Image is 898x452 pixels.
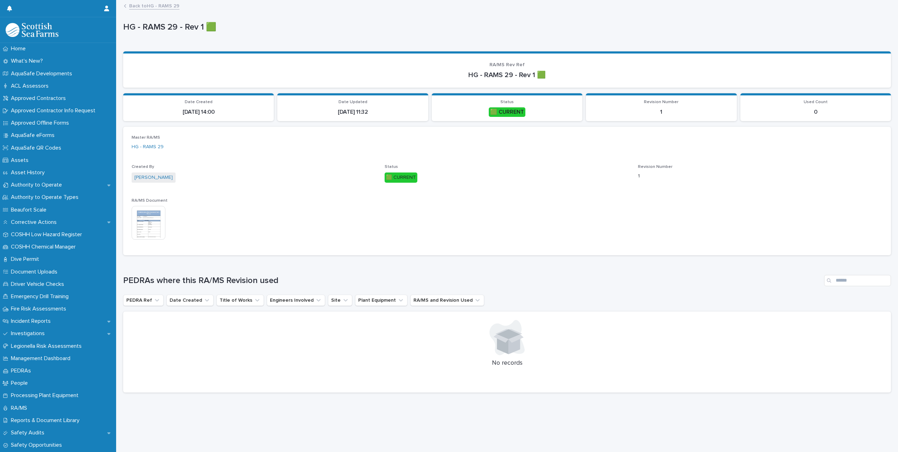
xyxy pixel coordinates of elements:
p: AquaSafe Developments [8,70,78,77]
button: Engineers Involved [267,295,325,306]
p: RA/MS [8,405,33,412]
span: Date Updated [339,100,367,104]
a: [PERSON_NAME] [134,174,173,181]
p: Legionella Risk Assessments [8,343,87,350]
p: Driver Vehicle Checks [8,281,70,288]
p: [DATE] 14:00 [127,109,270,115]
p: Authority to Operate Types [8,194,84,201]
span: Master RA/MS [132,136,160,140]
button: Plant Equipment [355,295,407,306]
input: Search [824,275,891,286]
p: PEDRAs [8,368,37,374]
span: Revision Number [644,100,678,104]
button: PEDRA Ref [123,295,164,306]
span: Created By [132,165,154,169]
p: Investigations [8,330,50,337]
img: bPIBxiqnSb2ggTQWdOVV [6,23,58,37]
p: Fire Risk Assessments [8,306,72,312]
p: Processing Plant Equipment [8,392,84,399]
p: Assets [8,157,34,164]
p: [DATE] 11:32 [282,109,424,115]
p: AquaSafe QR Codes [8,145,67,151]
h1: PEDRAs where this RA/MS Revision used [123,276,821,286]
p: Home [8,45,31,52]
p: No records [132,359,883,367]
button: RA/MS and Revision Used [410,295,484,306]
p: Management Dashboard [8,355,76,362]
p: Emergency Drill Training [8,293,74,300]
span: Status [500,100,514,104]
p: Safety Audits [8,429,50,436]
span: RA/MS Rev Ref [489,62,525,67]
div: 🟩 CURRENT [385,172,417,183]
a: HG - RAMS 29 [132,143,164,151]
p: Document Uploads [8,269,63,275]
p: Asset History [8,169,50,176]
p: ACL Assessors [8,83,54,89]
div: 🟩 CURRENT [489,107,525,117]
p: People [8,380,33,387]
p: Approved Offline Forms [8,120,75,126]
p: Authority to Operate [8,182,68,188]
p: 0 [745,109,887,115]
button: Site [328,295,352,306]
p: HG - RAMS 29 - Rev 1 🟩 [123,22,888,32]
p: Safety Opportunities [8,442,68,448]
p: Dive Permit [8,256,45,263]
p: Approved Contractor Info Request [8,107,101,114]
p: AquaSafe eForms [8,132,60,139]
span: Status [385,165,398,169]
p: COSHH Chemical Manager [8,244,81,250]
p: Reports & Document Library [8,417,85,424]
p: 1 [638,172,883,180]
p: Corrective Actions [8,219,62,226]
p: Beaufort Scale [8,207,52,213]
span: RA/MS Document [132,199,167,203]
p: 1 [590,109,732,115]
p: COSHH Low Hazard Register [8,231,88,238]
button: Date Created [166,295,214,306]
p: Approved Contractors [8,95,71,102]
p: What's New? [8,58,49,64]
span: Used Count [804,100,828,104]
button: Title of Works [216,295,264,306]
span: Date Created [185,100,213,104]
p: HG - RAMS 29 - Rev 1 🟩 [132,71,883,79]
span: Revision Number [638,165,672,169]
a: Back toHG - RAMS 29 [129,1,179,10]
p: Incident Reports [8,318,56,325]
